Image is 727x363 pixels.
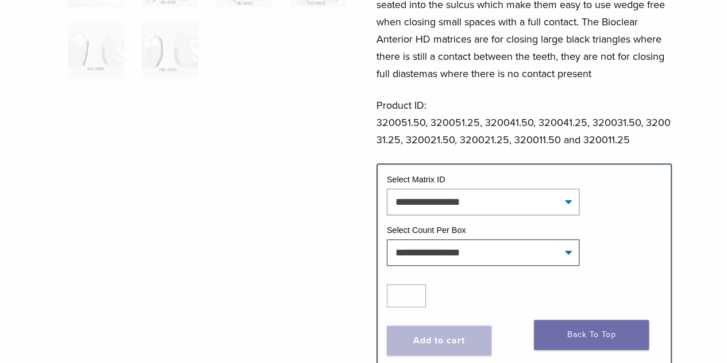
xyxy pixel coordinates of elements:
[376,97,672,148] p: Product ID: 320051.50, 320051.25, 320041.50, 320041.25, 320031.50, 320031.25, 320021.50, 320021.2...
[387,226,466,235] label: Select Count Per Box
[387,326,491,356] button: Add to cart
[387,175,445,184] label: Select Matrix ID
[68,22,124,78] img: HD Matrix A Series - Image 5
[534,320,649,350] a: Back To Top
[141,22,198,78] img: HD Matrix A Series - Image 6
